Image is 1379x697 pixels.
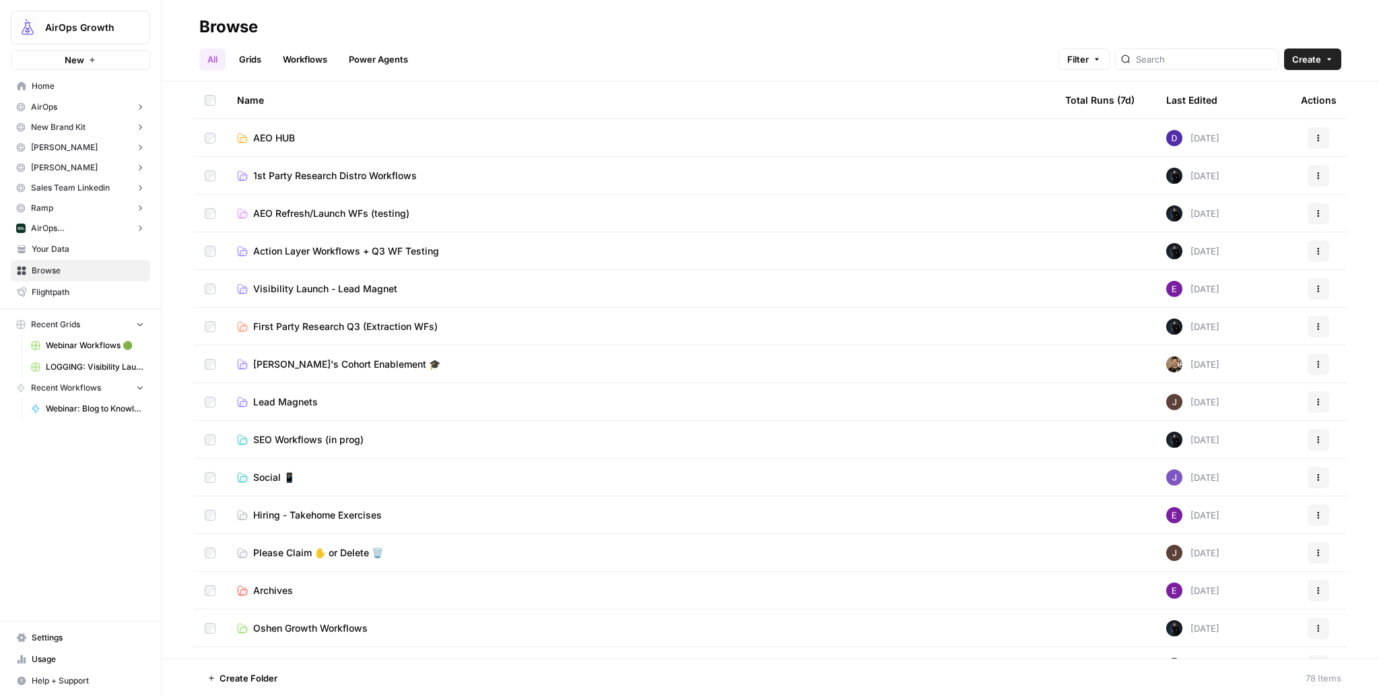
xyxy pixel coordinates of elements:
[1166,205,1182,222] img: mae98n22be7w2flmvint2g1h8u9g
[1166,130,1219,146] div: [DATE]
[11,260,150,281] a: Browse
[46,339,144,352] span: Webinar Workflows 🟢
[237,471,1044,484] a: Social 📱
[15,15,40,40] img: AirOps Growth Logo
[32,632,144,644] span: Settings
[1067,53,1089,66] span: Filter
[237,207,1044,220] a: AEO Refresh/Launch WFs (testing)
[1166,583,1182,599] img: tb834r7wcu795hwbtepf06oxpmnl
[1136,53,1273,66] input: Search
[1166,168,1219,184] div: [DATE]
[11,11,150,44] button: Workspace: AirOps Growth
[1166,432,1219,448] div: [DATE]
[1166,432,1182,448] img: mae98n22be7w2flmvint2g1h8u9g
[11,137,150,158] button: [PERSON_NAME]
[220,671,277,685] span: Create Folder
[253,169,417,182] span: 1st Party Research Distro Workflows
[31,222,130,234] span: AirOps ([GEOGRAPHIC_DATA])
[237,508,1044,522] a: Hiring - Takehome Exercises
[46,361,144,373] span: LOGGING: Visibility Launch - Pipeline Lead Magnet
[341,48,416,70] a: Power Agents
[32,265,144,277] span: Browse
[253,546,383,560] span: Please Claim ✋ or Delete 🗑️
[11,117,150,137] button: New Brand Kit
[199,16,258,38] div: Browse
[237,131,1044,145] a: AEO HUB
[253,282,397,296] span: Visibility Launch - Lead Magnet
[1166,658,1182,674] img: mae98n22be7w2flmvint2g1h8u9g
[237,358,1044,371] a: [PERSON_NAME]'s Cohort Enablement 🎓
[1166,620,1219,636] div: [DATE]
[11,281,150,303] a: Flightpath
[1166,205,1219,222] div: [DATE]
[32,675,144,687] span: Help + Support
[25,335,150,356] a: Webinar Workflows 🟢
[1292,53,1321,66] span: Create
[1284,48,1341,70] button: Create
[11,627,150,649] a: Settings
[32,286,144,298] span: Flightpath
[199,48,226,70] a: All
[253,358,440,371] span: [PERSON_NAME]'s Cohort Enablement 🎓
[1166,130,1182,146] img: 6clbhjv5t98vtpq4yyt91utag0vy
[25,398,150,420] a: Webinar: Blog to Knowledge Base
[31,121,86,133] span: New Brand Kit
[1166,243,1219,259] div: [DATE]
[253,584,293,597] span: Archives
[253,508,382,522] span: Hiring - Takehome Exercises
[237,169,1044,182] a: 1st Party Research Distro Workflows
[1166,545,1182,561] img: w6h4euusfoa7171vz6jrctgb7wlt
[31,162,98,174] span: [PERSON_NAME]
[1166,394,1182,410] img: w6h4euusfoa7171vz6jrctgb7wlt
[31,319,80,331] span: Recent Grids
[32,243,144,255] span: Your Data
[45,21,127,34] span: AirOps Growth
[237,244,1044,258] a: Action Layer Workflows + Q3 WF Testing
[32,653,144,665] span: Usage
[32,80,144,92] span: Home
[1166,545,1219,561] div: [DATE]
[253,622,368,635] span: Oshen Growth Workflows
[1166,281,1182,297] img: tb834r7wcu795hwbtepf06oxpmnl
[1301,81,1337,119] div: Actions
[25,356,150,378] a: LOGGING: Visibility Launch - Pipeline Lead Magnet
[253,395,318,409] span: Lead Magnets
[237,320,1044,333] a: First Party Research Q3 (Extraction WFs)
[1166,81,1217,119] div: Last Edited
[11,238,150,260] a: Your Data
[11,50,150,70] button: New
[11,198,150,218] button: Ramp
[1166,658,1219,674] div: [DATE]
[1166,319,1182,335] img: mae98n22be7w2flmvint2g1h8u9g
[31,202,53,214] span: Ramp
[46,403,144,415] span: Webinar: Blog to Knowledge Base
[31,382,101,394] span: Recent Workflows
[1166,469,1182,486] img: ubsf4auoma5okdcylokeqxbo075l
[199,667,285,689] button: Create Folder
[11,218,150,238] button: AirOps ([GEOGRAPHIC_DATA])
[1166,507,1182,523] img: tb834r7wcu795hwbtepf06oxpmnl
[237,584,1044,597] a: Archives
[1166,168,1182,184] img: mae98n22be7w2flmvint2g1h8u9g
[1166,281,1219,297] div: [DATE]
[11,649,150,670] a: Usage
[1166,243,1182,259] img: mae98n22be7w2flmvint2g1h8u9g
[1166,319,1219,335] div: [DATE]
[237,282,1044,296] a: Visibility Launch - Lead Magnet
[11,158,150,178] button: [PERSON_NAME]
[1166,620,1182,636] img: mae98n22be7w2flmvint2g1h8u9g
[16,224,26,233] img: yjux4x3lwinlft1ym4yif8lrli78
[1166,507,1219,523] div: [DATE]
[11,97,150,117] button: AirOps
[275,48,335,70] a: Workflows
[11,378,150,398] button: Recent Workflows
[253,433,364,446] span: SEO Workflows (in prog)
[11,314,150,335] button: Recent Grids
[1306,671,1341,685] div: 78 Items
[1166,469,1219,486] div: [DATE]
[253,320,438,333] span: First Party Research Q3 (Extraction WFs)
[253,207,409,220] span: AEO Refresh/Launch WFs (testing)
[31,182,110,194] span: Sales Team Linkedin
[11,75,150,97] a: Home
[237,622,1044,635] a: Oshen Growth Workflows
